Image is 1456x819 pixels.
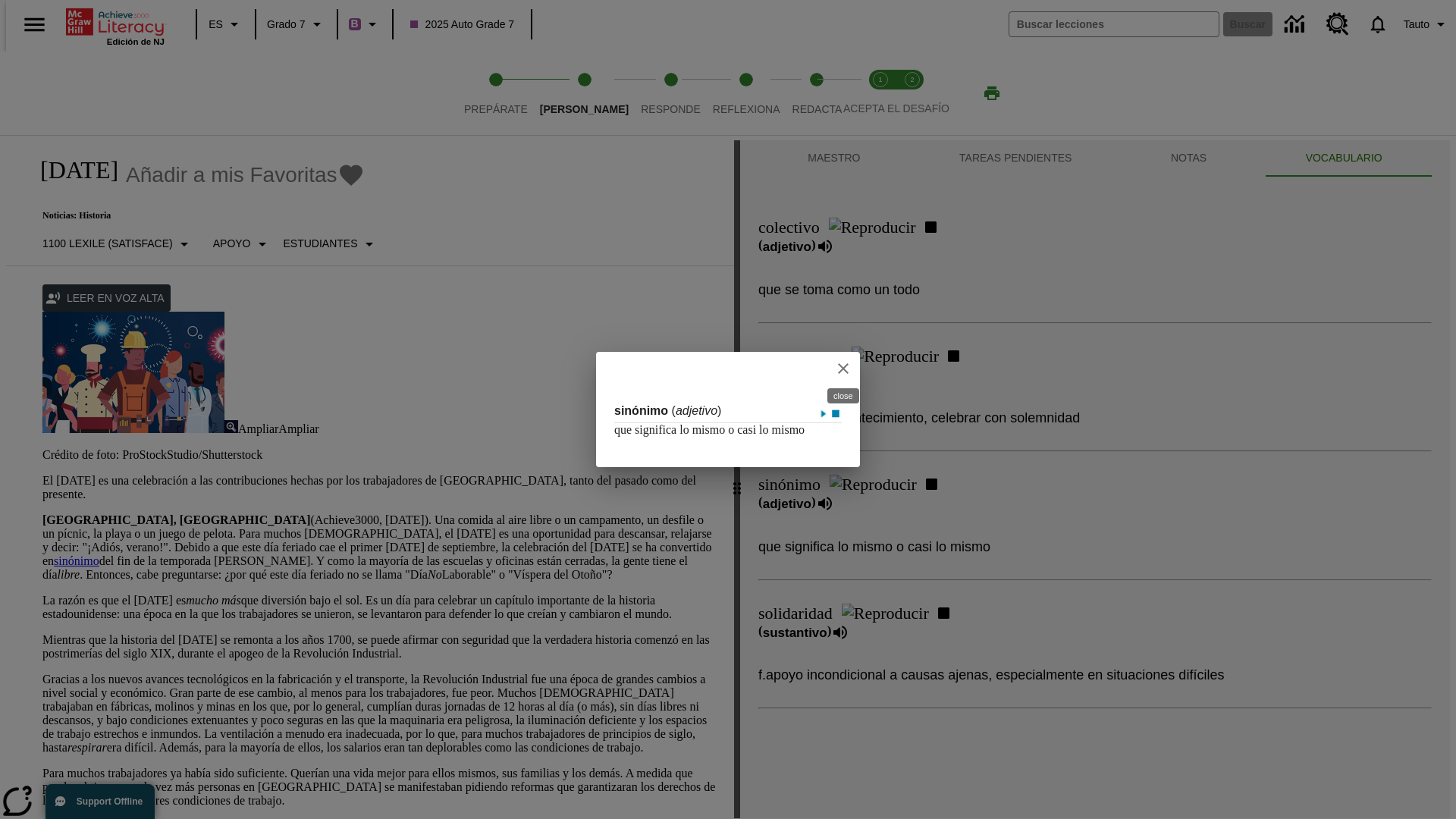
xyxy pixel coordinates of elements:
[827,388,859,403] div: close
[614,404,672,417] span: sinónimo
[831,407,840,421] img: Detener
[676,404,717,417] span: adjetivo
[819,407,828,421] img: Reproducir
[614,403,721,418] h2: ( )
[614,423,814,437] p: que significa lo mismo o casi lo mismo
[827,352,860,385] button: close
